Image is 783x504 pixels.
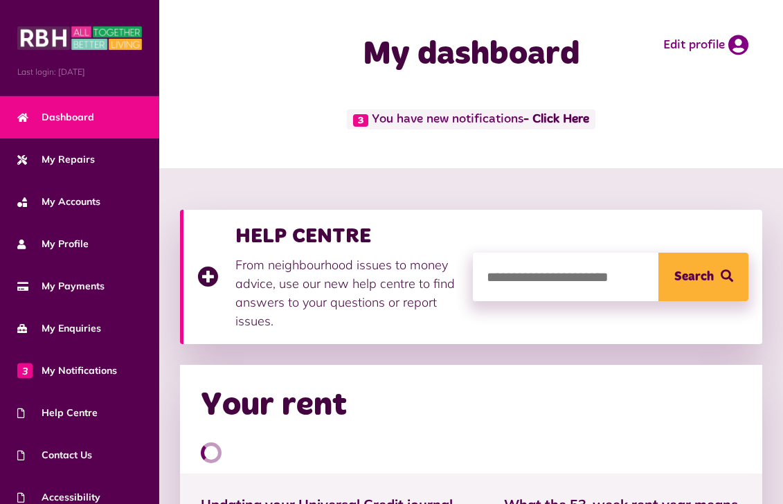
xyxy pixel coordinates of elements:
[17,406,98,420] span: Help Centre
[17,279,105,294] span: My Payments
[17,195,100,209] span: My Accounts
[663,35,748,55] a: Edit profile
[17,363,117,378] span: My Notifications
[17,66,142,78] span: Last login: [DATE]
[17,448,92,462] span: Contact Us
[235,224,459,249] h3: HELP CENTRE
[17,237,89,251] span: My Profile
[17,110,94,125] span: Dashboard
[17,152,95,167] span: My Repairs
[17,321,101,336] span: My Enquiries
[658,253,748,301] button: Search
[230,35,712,75] h1: My dashboard
[353,114,368,127] span: 3
[347,109,595,129] span: You have new notifications
[523,114,589,126] a: - Click Here
[674,253,714,301] span: Search
[235,255,459,330] p: From neighbourhood issues to money advice, use our new help centre to find answers to your questi...
[17,24,142,52] img: MyRBH
[201,386,347,426] h2: Your rent
[17,363,33,378] span: 3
